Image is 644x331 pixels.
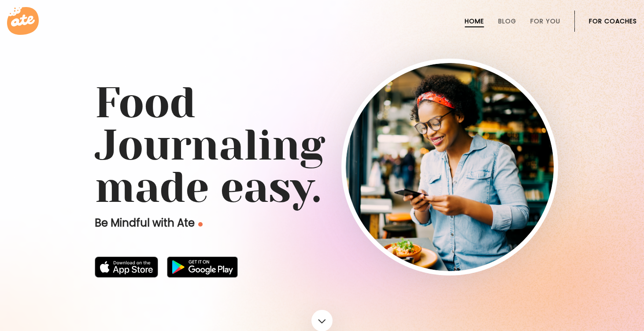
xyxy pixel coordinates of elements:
[346,63,554,271] img: home-hero-img-rounded.png
[95,82,549,209] h1: Food Journaling made easy.
[589,18,637,25] a: For Coaches
[498,18,516,25] a: Blog
[530,18,560,25] a: For You
[465,18,484,25] a: Home
[95,257,158,278] img: badge-download-apple.svg
[167,257,238,278] img: badge-download-google.png
[95,216,341,230] p: Be Mindful with Ate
